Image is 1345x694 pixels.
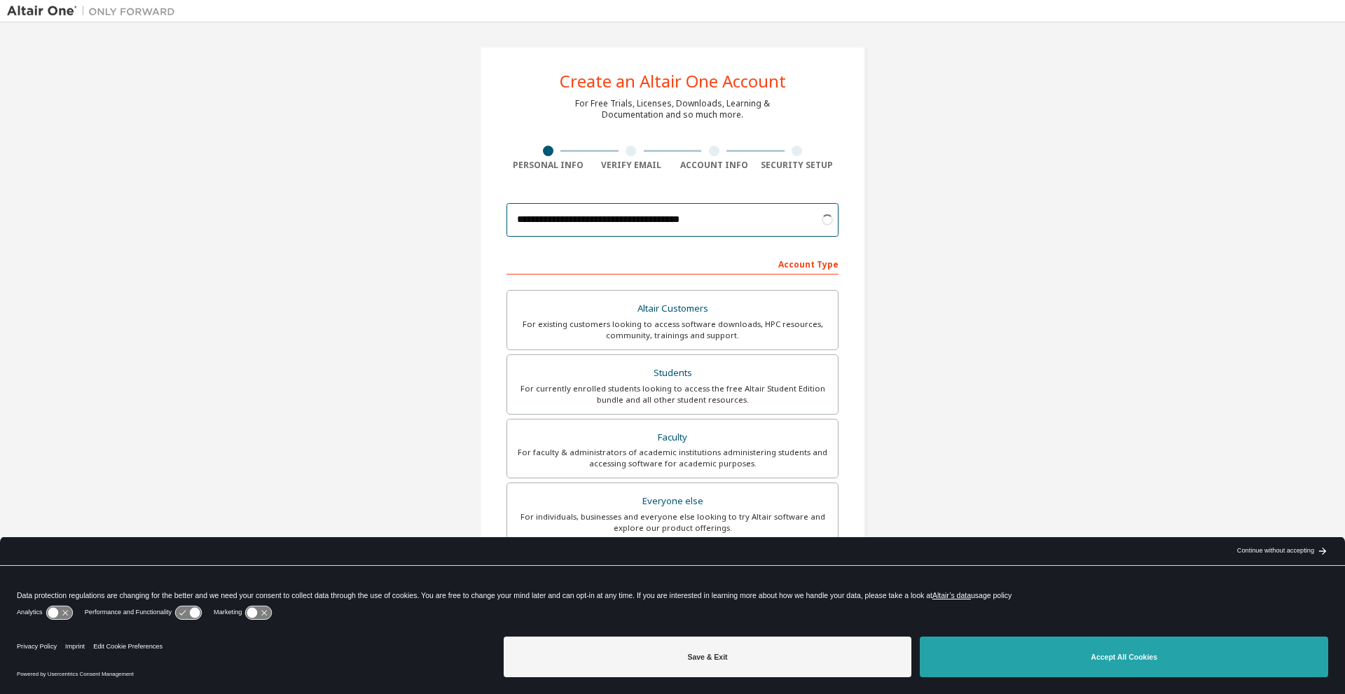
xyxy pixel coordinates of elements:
div: Account Info [672,160,756,171]
div: For faculty & administrators of academic institutions administering students and accessing softwa... [516,447,829,469]
div: Personal Info [506,160,590,171]
div: Altair Customers [516,299,829,319]
div: Account Type [506,252,839,275]
div: Faculty [516,428,829,447]
div: Students [516,363,829,383]
div: For Free Trials, Licenses, Downloads, Learning & Documentation and so much more. [575,98,770,120]
div: For individuals, businesses and everyone else looking to try Altair software and explore our prod... [516,511,829,534]
div: Create an Altair One Account [560,73,786,90]
div: Verify Email [590,160,673,171]
img: Altair One [7,4,182,18]
div: Security Setup [756,160,839,171]
div: For existing customers looking to access software downloads, HPC resources, community, trainings ... [516,319,829,341]
div: For currently enrolled students looking to access the free Altair Student Edition bundle and all ... [516,383,829,405]
div: Everyone else [516,492,829,511]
